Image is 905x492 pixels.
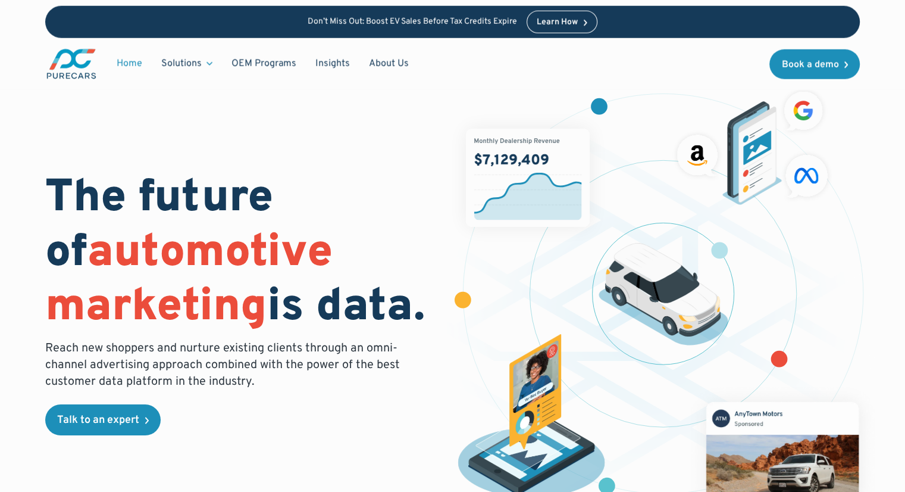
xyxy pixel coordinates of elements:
[537,18,578,27] div: Learn How
[57,415,139,426] div: Talk to an expert
[466,129,589,227] img: chart showing monthly dealership revenue of $7m
[599,243,728,345] img: illustration of a vehicle
[306,52,359,75] a: Insights
[161,57,202,70] div: Solutions
[359,52,418,75] a: About Us
[45,340,407,390] p: Reach new shoppers and nurture existing clients through an omni-channel advertising approach comb...
[152,52,222,75] div: Solutions
[107,52,152,75] a: Home
[45,48,98,80] a: main
[671,86,833,205] img: ads on social media and advertising partners
[222,52,306,75] a: OEM Programs
[45,404,161,435] a: Talk to an expert
[769,49,860,79] a: Book a demo
[527,11,597,33] a: Learn How
[45,172,438,335] h1: The future of is data.
[308,17,517,27] p: Don’t Miss Out: Boost EV Sales Before Tax Credits Expire
[45,225,333,337] span: automotive marketing
[781,60,838,69] div: Book a demo
[45,48,98,80] img: purecars logo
